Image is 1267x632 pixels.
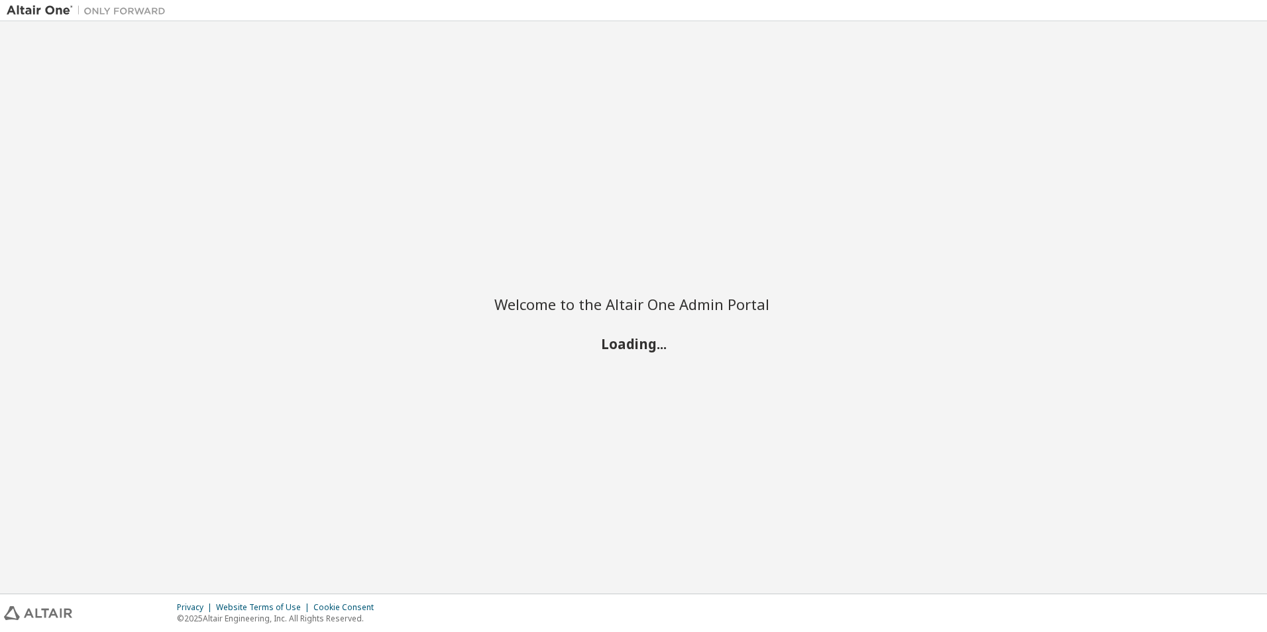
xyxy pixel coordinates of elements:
p: © 2025 Altair Engineering, Inc. All Rights Reserved. [177,613,382,624]
h2: Loading... [494,335,773,352]
img: Altair One [7,4,172,17]
img: altair_logo.svg [4,606,72,620]
div: Cookie Consent [313,602,382,613]
div: Privacy [177,602,216,613]
h2: Welcome to the Altair One Admin Portal [494,295,773,313]
div: Website Terms of Use [216,602,313,613]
